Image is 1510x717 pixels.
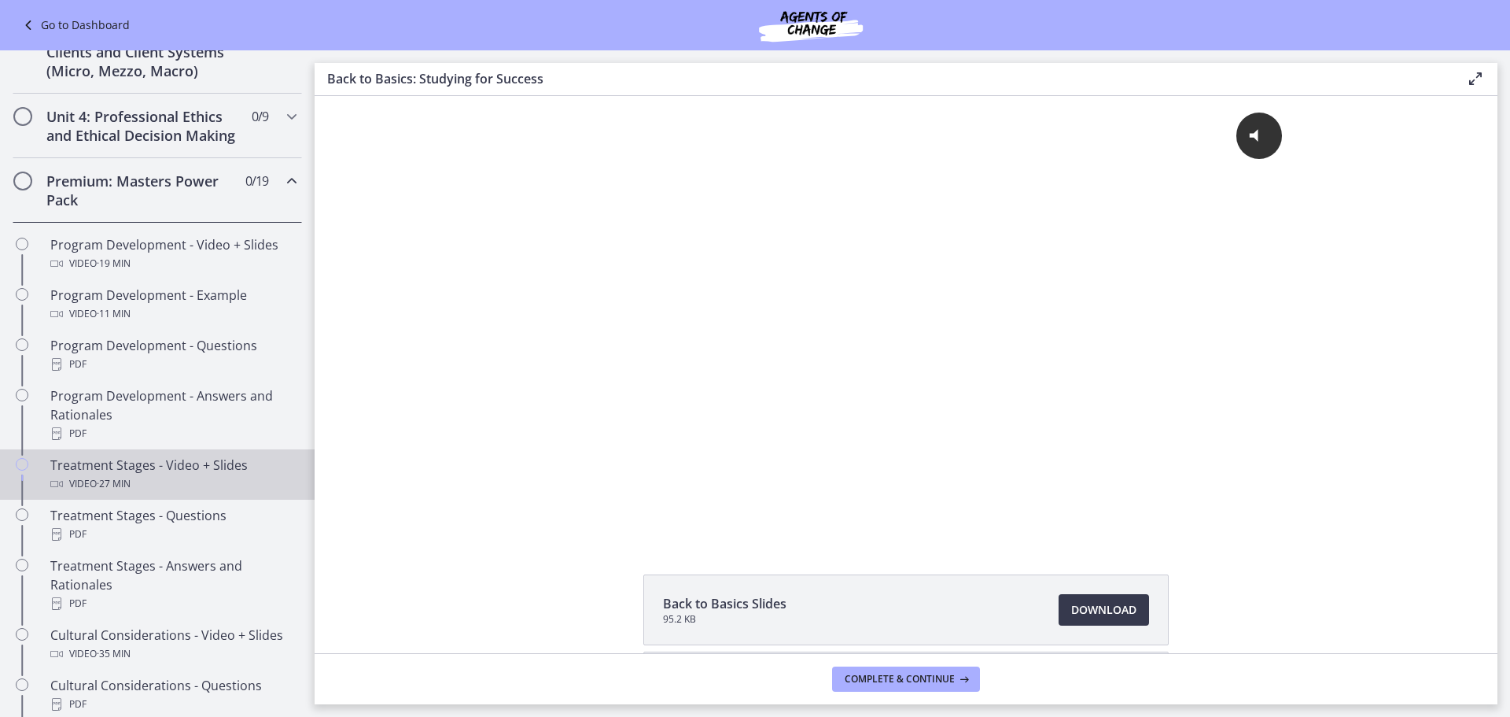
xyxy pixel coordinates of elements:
[50,386,296,443] div: Program Development - Answers and Rationales
[845,673,955,686] span: Complete & continue
[252,107,268,126] span: 0 / 9
[716,6,905,44] img: Agents of Change
[46,24,238,80] h2: Unit 3: Interventions with Clients and Client Systems (Micro, Mezzo, Macro)
[50,506,296,544] div: Treatment Stages - Questions
[663,613,786,626] span: 95.2 KB
[245,172,268,190] span: 0 / 19
[46,172,238,209] h2: Premium: Masters Power Pack
[50,235,296,273] div: Program Development - Video + Slides
[50,695,296,714] div: PDF
[46,107,238,145] h2: Unit 4: Professional Ethics and Ethical Decision Making
[50,525,296,544] div: PDF
[315,96,1497,538] iframe: Video Lesson
[97,475,131,493] span: · 27 min
[50,254,296,273] div: Video
[97,305,131,323] span: · 11 min
[832,667,980,692] button: Complete & continue
[50,355,296,374] div: PDF
[50,645,296,663] div: Video
[19,16,130,35] a: Go to Dashboard
[663,594,786,613] span: Back to Basics Slides
[50,626,296,663] div: Cultural Considerations - Video + Slides
[50,424,296,443] div: PDF
[50,305,296,323] div: Video
[327,69,1441,88] h3: Back to Basics: Studying for Success
[1071,601,1136,619] span: Download
[50,594,296,613] div: PDF
[50,456,296,493] div: Treatment Stages - Video + Slides
[50,286,296,323] div: Program Development - Example
[97,645,131,663] span: · 35 min
[50,676,296,714] div: Cultural Considerations - Questions
[97,254,131,273] span: · 19 min
[50,556,296,613] div: Treatment Stages - Answers and Rationales
[50,336,296,374] div: Program Development - Questions
[50,475,296,493] div: Video
[1059,594,1149,626] a: Download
